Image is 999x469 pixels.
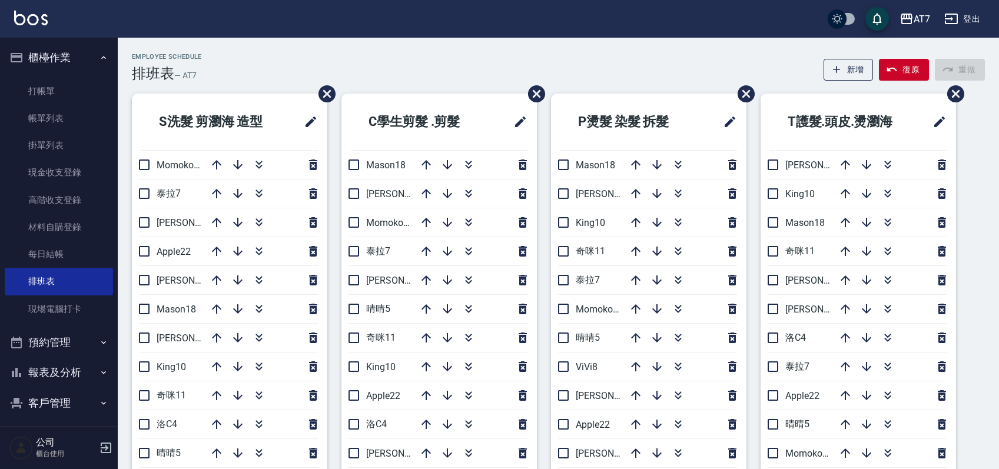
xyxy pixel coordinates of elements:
[366,275,442,286] span: [PERSON_NAME]2
[576,390,652,401] span: [PERSON_NAME]2
[14,11,48,25] img: Logo
[5,132,113,159] a: 掛單列表
[785,390,819,401] span: Apple22
[785,448,833,459] span: Momoko12
[785,304,861,315] span: [PERSON_NAME]9
[5,159,113,186] a: 現金收支登錄
[157,217,233,228] span: [PERSON_NAME]9
[729,76,756,111] span: 刪除班表
[157,390,186,401] span: 奇咪11
[36,437,96,448] h5: 公司
[366,361,396,372] span: King10
[9,436,33,460] img: Person
[914,12,930,26] div: AT7
[366,418,387,430] span: 洛C4
[576,304,623,315] span: Momoko12
[366,217,414,228] span: Momoko12
[366,188,442,199] span: [PERSON_NAME]9
[366,303,390,314] span: 晴晴5
[366,390,400,401] span: Apple22
[865,7,889,31] button: save
[925,108,947,136] span: 修改班表的標題
[895,7,935,31] button: AT7
[310,76,337,111] span: 刪除班表
[5,78,113,105] a: 打帳單
[174,69,197,82] h6: — AT7
[879,59,929,81] button: 復原
[576,188,652,199] span: [PERSON_NAME]9
[141,101,288,143] h2: S洗髮 剪瀏海 造型
[366,448,442,459] span: [PERSON_NAME]6
[5,42,113,73] button: 櫃檯作業
[785,361,809,372] span: 泰拉7
[157,332,233,344] span: [PERSON_NAME]6
[297,108,318,136] span: 修改班表的標題
[824,59,874,81] button: 新增
[576,361,598,372] span: ViVi8
[157,159,204,171] span: Momoko12
[716,108,737,136] span: 修改班表的標題
[132,53,202,61] h2: Employee Schedule
[5,327,113,358] button: 預約管理
[5,214,113,241] a: 材料自購登錄
[519,76,547,111] span: 刪除班表
[785,332,806,343] span: 洛C4
[785,418,809,430] span: 晴晴5
[5,268,113,295] a: 排班表
[5,187,113,214] a: 高階收支登錄
[157,275,233,286] span: [PERSON_NAME]2
[560,101,701,143] h2: P燙髮 染髮 拆髮
[785,159,861,171] span: [PERSON_NAME]2
[506,108,527,136] span: 修改班表的標題
[785,188,815,199] span: King10
[157,361,186,372] span: King10
[5,295,113,322] a: 現場電腦打卡
[770,101,917,143] h2: T護髮.頭皮.燙瀏海
[576,419,610,430] span: Apple22
[36,448,96,459] p: 櫃台使用
[366,159,406,171] span: Mason18
[576,332,600,343] span: 晴晴5
[5,241,113,268] a: 每日結帳
[5,388,113,418] button: 客戶管理
[576,448,652,459] span: [PERSON_NAME]6
[5,105,113,132] a: 帳單列表
[576,274,600,285] span: 泰拉7
[366,332,396,343] span: 奇咪11
[157,246,191,257] span: Apple22
[5,418,113,448] button: 員工及薪資
[351,101,492,143] h2: C學生剪髮 .剪髮
[576,159,615,171] span: Mason18
[940,8,985,30] button: 登出
[576,245,605,257] span: 奇咪11
[157,418,177,430] span: 洛C4
[785,275,861,286] span: [PERSON_NAME]6
[785,245,815,257] span: 奇咪11
[5,357,113,388] button: 報表及分析
[366,245,390,257] span: 泰拉7
[132,65,174,82] h3: 排班表
[938,76,966,111] span: 刪除班表
[576,217,605,228] span: King10
[157,447,181,458] span: 晴晴5
[157,188,181,199] span: 泰拉7
[157,304,196,315] span: Mason18
[785,217,825,228] span: Mason18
